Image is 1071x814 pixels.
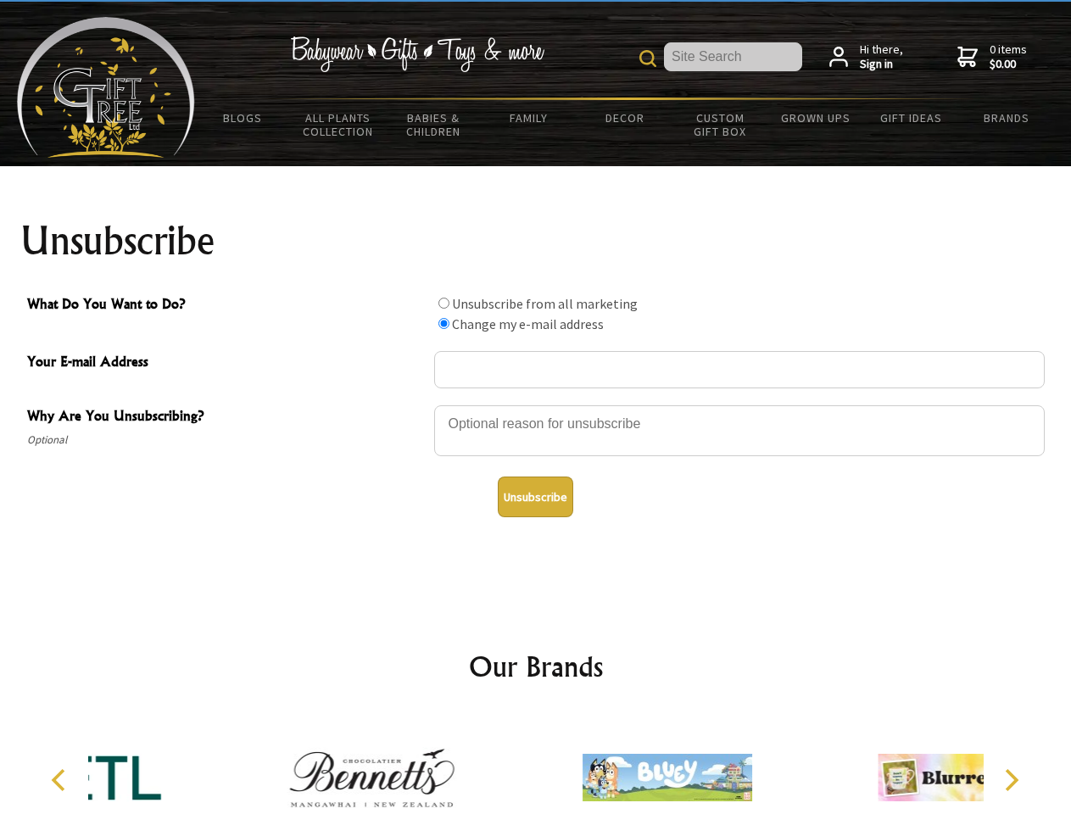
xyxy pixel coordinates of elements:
img: Babyware - Gifts - Toys and more... [17,17,195,158]
span: 0 items [990,42,1027,72]
span: Why Are You Unsubscribing? [27,405,426,430]
span: Optional [27,430,426,450]
label: Change my e-mail address [452,315,604,332]
a: Brands [959,100,1055,136]
button: Unsubscribe [498,477,573,517]
button: Previous [42,761,80,799]
img: product search [639,50,656,67]
a: Gift Ideas [863,100,959,136]
input: What Do You Want to Do? [438,318,449,329]
a: All Plants Collection [291,100,387,149]
span: Your E-mail Address [27,351,426,376]
h1: Unsubscribe [20,220,1051,261]
input: What Do You Want to Do? [438,298,449,309]
button: Next [992,761,1029,799]
input: Site Search [664,42,802,71]
span: Hi there, [860,42,903,72]
input: Your E-mail Address [434,351,1045,388]
a: Decor [577,100,672,136]
a: Family [482,100,577,136]
a: Custom Gift Box [672,100,768,149]
strong: Sign in [860,57,903,72]
img: Babywear - Gifts - Toys & more [290,36,544,72]
span: What Do You Want to Do? [27,293,426,318]
a: Babies & Children [386,100,482,149]
a: 0 items$0.00 [957,42,1027,72]
h2: Our Brands [34,646,1038,687]
label: Unsubscribe from all marketing [452,295,638,312]
a: Hi there,Sign in [829,42,903,72]
a: Grown Ups [767,100,863,136]
strong: $0.00 [990,57,1027,72]
a: BLOGS [195,100,291,136]
textarea: Why Are You Unsubscribing? [434,405,1045,456]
